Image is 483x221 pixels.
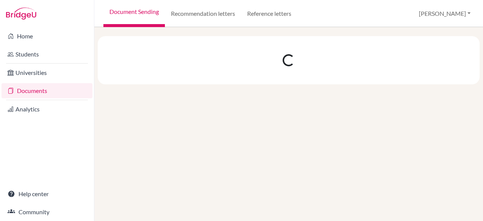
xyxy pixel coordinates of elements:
[2,47,92,62] a: Students
[2,65,92,80] a: Universities
[2,83,92,98] a: Documents
[6,8,36,20] img: Bridge-U
[2,186,92,201] a: Help center
[2,204,92,219] a: Community
[2,29,92,44] a: Home
[415,6,474,21] button: [PERSON_NAME]
[2,102,92,117] a: Analytics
